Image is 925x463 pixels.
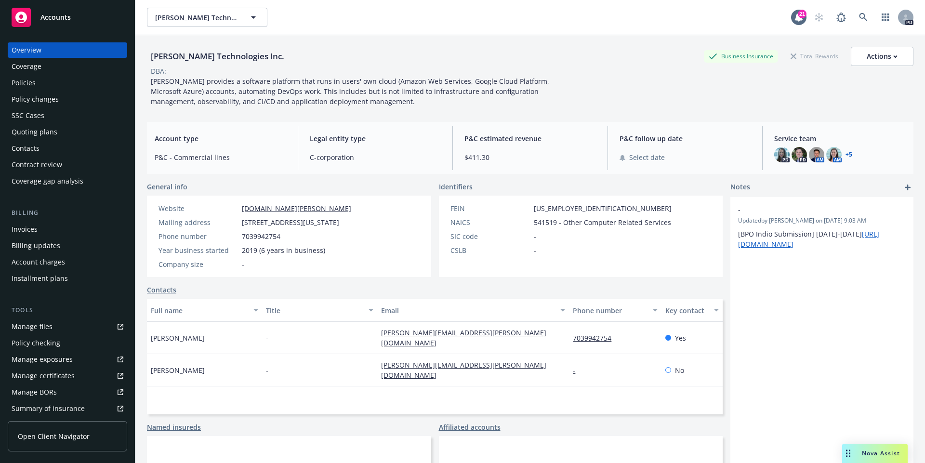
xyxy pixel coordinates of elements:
a: Search [854,8,873,27]
a: Quoting plans [8,124,127,140]
a: [DOMAIN_NAME][PERSON_NAME] [242,204,351,213]
div: Full name [151,305,248,316]
img: photo [809,147,824,162]
div: Policy checking [12,335,60,351]
div: Year business started [159,245,238,255]
span: P&C - Commercial lines [155,152,286,162]
a: Report a Bug [832,8,851,27]
span: - [266,365,268,375]
div: Email [381,305,555,316]
a: Policies [8,75,127,91]
div: Policies [12,75,36,91]
a: Manage BORs [8,384,127,400]
div: SIC code [450,231,530,241]
a: 7039942754 [573,333,619,343]
a: Manage files [8,319,127,334]
button: Full name [147,299,262,322]
a: [PERSON_NAME][EMAIL_ADDRESS][PERSON_NAME][DOMAIN_NAME] [381,360,546,380]
div: Coverage gap analysis [12,173,83,189]
div: Manage certificates [12,368,75,384]
div: Mailing address [159,217,238,227]
a: Policy changes [8,92,127,107]
a: Billing updates [8,238,127,253]
span: 7039942754 [242,231,280,241]
div: 21 [798,10,806,18]
div: Actions [867,47,898,66]
p: [BPO Indio Submission] [DATE]-[DATE] [738,229,906,249]
div: Installment plans [12,271,68,286]
span: [US_EMPLOYER_IDENTIFICATION_NUMBER] [534,203,672,213]
span: Nova Assist [862,449,900,457]
div: Policy changes [12,92,59,107]
button: Phone number [569,299,661,322]
button: Key contact [661,299,723,322]
button: [PERSON_NAME] Technologies Inc. [147,8,267,27]
div: Title [266,305,363,316]
div: Billing updates [12,238,60,253]
div: Coverage [12,59,41,74]
span: [STREET_ADDRESS][US_STATE] [242,217,339,227]
span: [PERSON_NAME] Technologies Inc. [155,13,238,23]
div: Key contact [665,305,708,316]
span: No [675,365,684,375]
span: Yes [675,333,686,343]
span: Identifiers [439,182,473,192]
a: [PERSON_NAME][EMAIL_ADDRESS][PERSON_NAME][DOMAIN_NAME] [381,328,546,347]
div: Quoting plans [12,124,57,140]
div: Manage exposures [12,352,73,367]
span: 2019 (6 years in business) [242,245,325,255]
span: Service team [774,133,906,144]
div: Business Insurance [704,50,778,62]
span: - [534,245,536,255]
span: - [242,259,244,269]
div: Contacts [12,141,40,156]
a: Invoices [8,222,127,237]
a: Contacts [147,285,176,295]
img: photo [774,147,790,162]
span: Updated by [PERSON_NAME] on [DATE] 9:03 AM [738,216,906,225]
div: SSC Cases [12,108,44,123]
div: Total Rewards [786,50,843,62]
span: C-corporation [310,152,441,162]
a: +5 [846,152,852,158]
div: [PERSON_NAME] Technologies Inc. [147,50,288,63]
a: Manage exposures [8,352,127,367]
button: Nova Assist [842,444,908,463]
span: Account type [155,133,286,144]
div: DBA: - [151,66,169,76]
a: Contract review [8,157,127,172]
a: Accounts [8,4,127,31]
span: $411.30 [464,152,596,162]
span: P&C estimated revenue [464,133,596,144]
a: Contacts [8,141,127,156]
a: - [573,366,583,375]
div: Company size [159,259,238,269]
span: [PERSON_NAME] [151,333,205,343]
div: FEIN [450,203,530,213]
div: Overview [12,42,41,58]
button: Title [262,299,377,322]
div: Billing [8,208,127,218]
div: Tools [8,305,127,315]
div: Summary of insurance [12,401,85,416]
span: - [738,205,881,215]
span: Accounts [40,13,71,21]
a: Overview [8,42,127,58]
div: Invoices [12,222,38,237]
a: Switch app [876,8,895,27]
a: Account charges [8,254,127,270]
div: Drag to move [842,444,854,463]
a: Manage certificates [8,368,127,384]
div: Account charges [12,254,65,270]
a: Named insureds [147,422,201,432]
span: General info [147,182,187,192]
span: Open Client Navigator [18,431,90,441]
a: add [902,182,913,193]
div: Phone number [159,231,238,241]
div: Phone number [573,305,647,316]
span: P&C follow up date [620,133,751,144]
a: Affiliated accounts [439,422,501,432]
button: Email [377,299,569,322]
span: [PERSON_NAME] [151,365,205,375]
a: Installment plans [8,271,127,286]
